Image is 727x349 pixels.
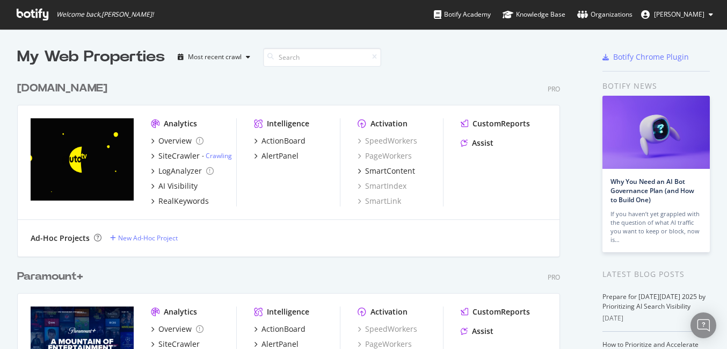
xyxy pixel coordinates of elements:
[17,269,88,284] a: Paramount+
[202,151,232,160] div: -
[17,81,107,96] div: [DOMAIN_NAME]
[151,166,214,176] a: LogAnalyzer
[158,151,200,161] div: SiteCrawler
[358,166,415,176] a: SmartContent
[461,326,493,337] a: Assist
[602,268,710,280] div: Latest Blog Posts
[56,10,154,19] span: Welcome back, [PERSON_NAME] !
[17,81,112,96] a: [DOMAIN_NAME]
[602,314,710,323] div: [DATE]
[690,312,716,338] div: Open Intercom Messenger
[602,52,689,62] a: Botify Chrome Plugin
[263,48,381,67] input: Search
[254,136,306,146] a: ActionBoard
[602,80,710,92] div: Botify news
[461,307,530,317] a: CustomReports
[577,9,633,20] div: Organizations
[472,307,530,317] div: CustomReports
[17,269,83,284] div: Paramount+
[548,84,560,94] div: Pro
[164,307,197,317] div: Analytics
[31,118,134,201] img: pluto.tv
[151,151,232,161] a: SiteCrawler- Crawling
[31,233,90,244] div: Ad-Hoc Projects
[261,151,299,161] div: AlertPanel
[17,46,165,68] div: My Web Properties
[158,136,192,146] div: Overview
[188,54,242,60] div: Most recent crawl
[548,273,560,282] div: Pro
[158,196,209,206] div: RealKeywords
[358,196,401,206] a: SmartLink
[158,324,192,334] div: Overview
[610,210,702,244] div: If you haven’t yet grappled with the question of what AI traffic you want to keep or block, now is…
[261,136,306,146] div: ActionBoard
[370,307,408,317] div: Activation
[434,9,491,20] div: Botify Academy
[503,9,565,20] div: Knowledge Base
[602,96,710,169] img: Why You Need an AI Bot Governance Plan (and How to Build One)
[472,118,530,129] div: CustomReports
[151,324,203,334] a: Overview
[358,181,406,191] a: SmartIndex
[358,324,417,334] a: SpeedWorkers
[261,324,306,334] div: ActionBoard
[164,118,197,129] div: Analytics
[151,196,209,206] a: RealKeywords
[158,181,198,191] div: AI Visibility
[633,6,722,23] button: [PERSON_NAME]
[358,151,412,161] a: PageWorkers
[472,326,493,337] div: Assist
[254,151,299,161] a: AlertPanel
[206,151,232,160] a: Crawling
[267,118,309,129] div: Intelligence
[654,10,704,19] span: Justin Briggs
[110,233,178,243] a: New Ad-Hoc Project
[602,292,706,311] a: Prepare for [DATE][DATE] 2025 by Prioritizing AI Search Visibility
[151,136,203,146] a: Overview
[267,307,309,317] div: Intelligence
[365,166,415,176] div: SmartContent
[358,136,417,146] a: SpeedWorkers
[151,181,198,191] a: AI Visibility
[461,138,493,148] a: Assist
[461,118,530,129] a: CustomReports
[254,324,306,334] a: ActionBoard
[472,138,493,148] div: Assist
[613,52,689,62] div: Botify Chrome Plugin
[173,48,255,66] button: Most recent crawl
[370,118,408,129] div: Activation
[118,233,178,243] div: New Ad-Hoc Project
[610,177,694,204] a: Why You Need an AI Bot Governance Plan (and How to Build One)
[158,166,202,176] div: LogAnalyzer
